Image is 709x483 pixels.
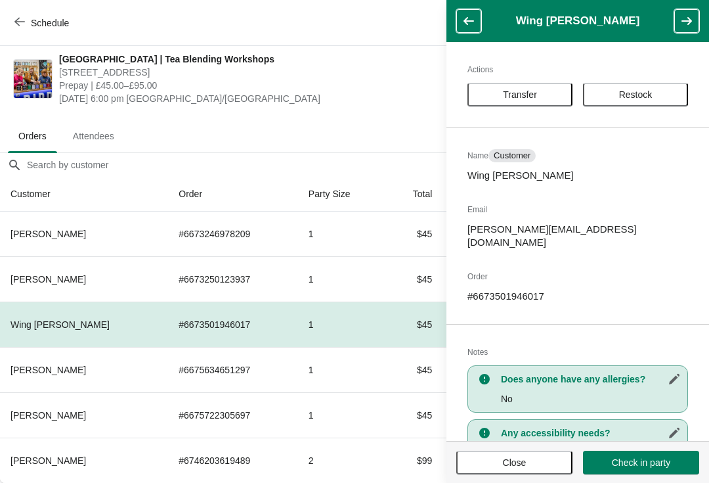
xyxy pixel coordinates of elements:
td: $45 [386,256,442,302]
td: # 6675722305697 [168,392,298,438]
span: Prepay | £45.00–£95.00 [59,79,462,92]
span: Transfer [503,89,537,100]
p: No [501,392,681,405]
span: [DATE] 6:00 pm [GEOGRAPHIC_DATA]/[GEOGRAPHIC_DATA] [59,92,462,105]
p: Wing [PERSON_NAME] [467,169,688,182]
td: $99 [386,438,442,483]
button: Close [456,451,572,474]
span: Customer [494,150,530,161]
td: # 6673501946017 [168,302,298,347]
td: 1 [298,347,386,392]
td: 1 [298,392,386,438]
th: Party Size [298,177,386,212]
span: [GEOGRAPHIC_DATA] | Tea Blending Workshops [59,53,462,66]
td: $45 [386,212,442,256]
span: Wing [PERSON_NAME] [11,319,110,330]
td: $45 [386,392,442,438]
p: [PERSON_NAME][EMAIL_ADDRESS][DOMAIN_NAME] [467,223,688,249]
img: Glasgow | Tea Blending Workshops [14,60,52,98]
h2: Email [467,203,688,216]
td: 1 [298,256,386,302]
span: [PERSON_NAME] [11,274,86,285]
td: # 6673250123937 [168,256,298,302]
span: Orders [8,124,57,148]
h2: Actions [467,63,688,76]
span: [STREET_ADDRESS] [59,66,462,79]
h3: Does anyone have any allergies? [501,373,681,386]
span: Restock [619,89,653,100]
button: Transfer [467,83,572,106]
span: [PERSON_NAME] [11,455,86,466]
span: [PERSON_NAME] [11,365,86,375]
span: Attendees [62,124,125,148]
span: [PERSON_NAME] [11,410,86,421]
h2: Notes [467,346,688,359]
button: Schedule [7,11,79,35]
td: # 6675634651297 [168,347,298,392]
p: # 6673501946017 [467,290,688,303]
td: 2 [298,438,386,483]
td: # 6673246978209 [168,212,298,256]
th: Status [442,177,520,212]
th: Total [386,177,442,212]
button: Check in party [583,451,699,474]
td: 1 [298,212,386,256]
th: Order [168,177,298,212]
button: Restock [583,83,688,106]
h1: Wing [PERSON_NAME] [481,14,674,28]
td: 1 [298,302,386,347]
span: Check in party [612,457,670,468]
span: Close [503,457,526,468]
input: Search by customer [26,153,709,177]
td: $45 [386,302,442,347]
td: # 6746203619489 [168,438,298,483]
h3: Any accessibility needs? [501,426,681,440]
td: $45 [386,347,442,392]
span: Schedule [31,18,69,28]
span: [PERSON_NAME] [11,229,86,239]
h2: Order [467,270,688,283]
h2: Name [467,149,688,162]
